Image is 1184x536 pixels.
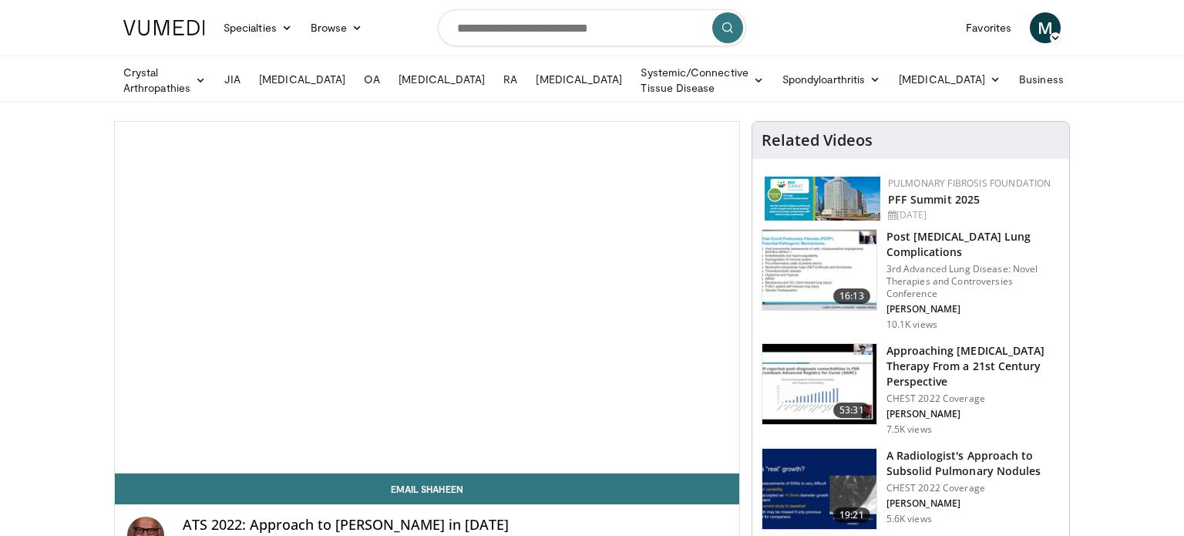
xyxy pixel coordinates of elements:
a: Spondyloarthritis [773,64,890,95]
img: 958c304a-d095-46c8-bb70-c585a79d59ed.150x105_q85_crop-smart_upscale.jpg [762,344,876,424]
h3: Post [MEDICAL_DATA] Lung Complications [886,229,1060,260]
img: 84d5d865-2f25-481a-859d-520685329e32.png.150x105_q85_autocrop_double_scale_upscale_version-0.2.png [765,177,880,221]
a: 19:21 A Radiologist's Approach to Subsolid Pulmonary Nodules CHEST 2022 Coverage [PERSON_NAME] 5.... [762,448,1060,530]
a: Pulmonary Fibrosis Foundation [888,177,1051,190]
span: 19:21 [833,507,870,523]
span: 53:31 [833,403,870,418]
p: 7.5K views [886,423,932,436]
p: [PERSON_NAME] [886,497,1060,510]
div: [DATE] [888,208,1057,222]
video-js: Video Player [115,122,739,474]
a: PFF Summit 2025 [888,192,980,207]
p: 5.6K views [886,513,932,525]
h4: ATS 2022: Approach to [PERSON_NAME] in [DATE] [183,517,727,534]
a: [MEDICAL_DATA] [890,64,1010,95]
a: [MEDICAL_DATA] [389,64,494,95]
a: Favorites [957,12,1021,43]
a: Email Shaheen [115,474,739,504]
input: Search topics, interventions [438,9,746,46]
a: Browse [301,12,372,43]
a: Business [1010,64,1088,95]
h3: Approaching [MEDICAL_DATA] Therapy From a 21st Century Perspective [886,343,1060,389]
a: RA [494,64,526,95]
img: 667297da-f7fe-4586-84bf-5aeb1aa9adcb.150x105_q85_crop-smart_upscale.jpg [762,230,876,310]
p: 3rd Advanced Lung Disease: Novel Therapies and Controversies Conference [886,263,1060,300]
a: 53:31 Approaching [MEDICAL_DATA] Therapy From a 21st Century Perspective CHEST 2022 Coverage [PER... [762,343,1060,436]
a: M [1030,12,1061,43]
a: Specialties [214,12,301,43]
img: d1f358bf-e797-4d9b-96ae-79d325439292.150x105_q85_crop-smart_upscale.jpg [762,449,876,529]
h3: A Radiologist's Approach to Subsolid Pulmonary Nodules [886,448,1060,479]
a: Systemic/Connective Tissue Disease [631,65,772,96]
p: [PERSON_NAME] [886,408,1060,420]
a: [MEDICAL_DATA] [526,64,631,95]
a: 16:13 Post [MEDICAL_DATA] Lung Complications 3rd Advanced Lung Disease: Novel Therapies and Contr... [762,229,1060,331]
p: [PERSON_NAME] [886,303,1060,315]
img: VuMedi Logo [123,20,205,35]
a: [MEDICAL_DATA] [250,64,355,95]
span: 16:13 [833,288,870,304]
a: Crystal Arthropathies [114,65,215,96]
h4: Related Videos [762,131,873,150]
a: OA [355,64,389,95]
p: 10.1K views [886,319,937,331]
p: CHEST 2022 Coverage [886,393,1060,405]
p: CHEST 2022 Coverage [886,482,1060,494]
a: JIA [215,64,250,95]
